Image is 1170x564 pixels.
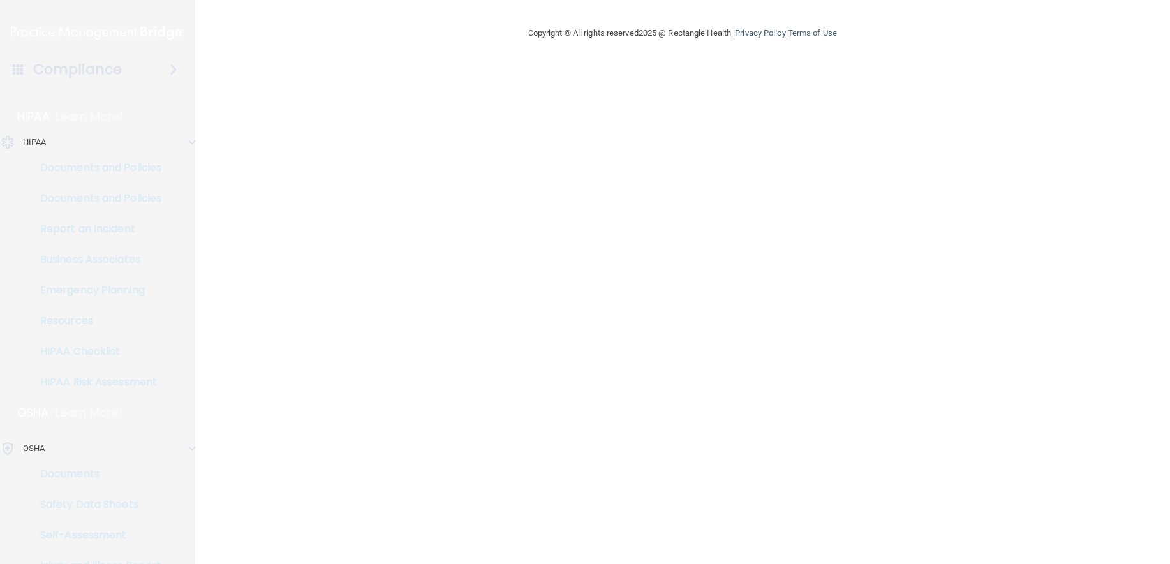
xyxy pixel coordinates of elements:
p: Report an Incident [8,223,182,235]
p: HIPAA Checklist [8,345,182,358]
a: Privacy Policy [735,28,785,38]
p: Learn More! [56,405,123,420]
h4: Compliance [33,61,122,78]
p: HIPAA Risk Assessment [8,376,182,389]
img: PMB logo [11,20,184,45]
p: Self-Assessment [8,529,182,542]
p: Documents and Policies [8,192,182,205]
p: OSHA [17,405,49,420]
p: Safety Data Sheets [8,498,182,511]
p: Documents and Policies [8,161,182,174]
p: Emergency Planning [8,284,182,297]
p: Business Associates [8,253,182,266]
p: HIPAA [17,109,50,124]
a: Terms of Use [788,28,837,38]
p: Resources [8,315,182,327]
p: HIPAA [23,135,47,150]
div: Copyright © All rights reserved 2025 @ Rectangle Health | | [450,13,915,54]
p: OSHA [23,441,45,456]
p: Learn More! [56,109,124,124]
p: Documents [8,468,182,480]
